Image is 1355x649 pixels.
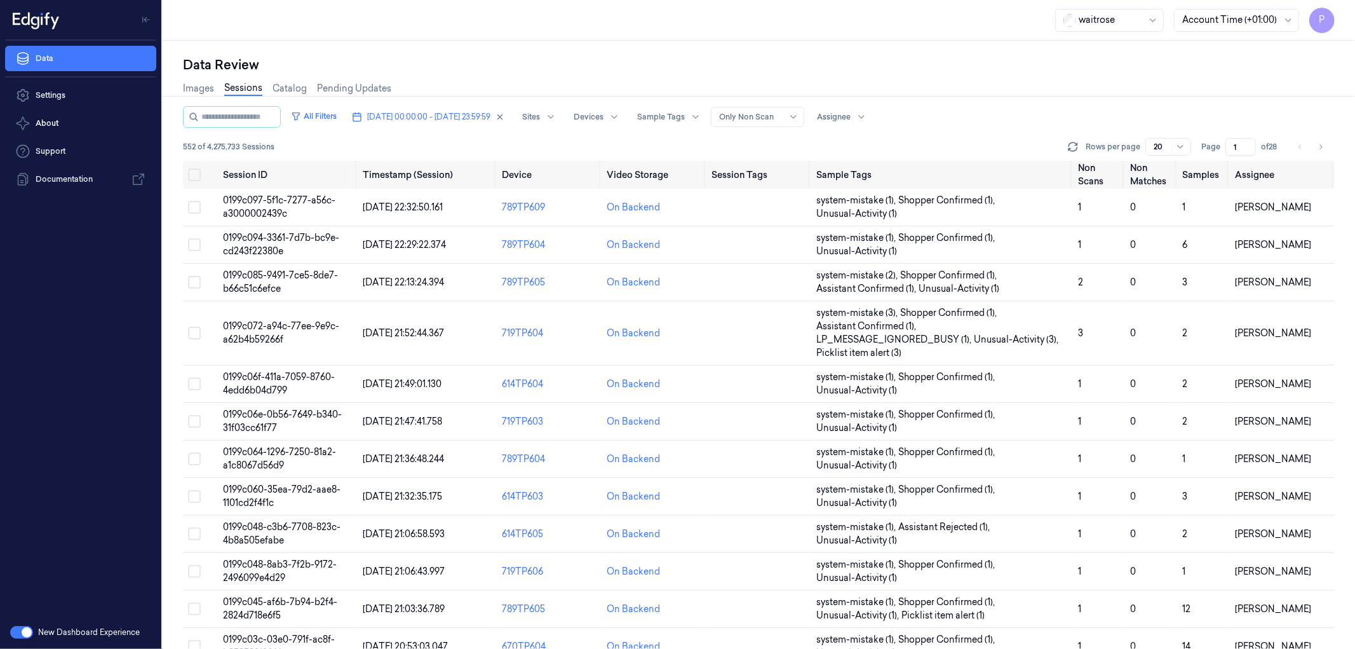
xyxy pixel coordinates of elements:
[363,327,444,339] span: [DATE] 21:52:44.367
[1312,138,1330,156] button: Go to next page
[286,106,342,126] button: All Filters
[188,415,201,428] button: Select row
[1183,603,1191,615] span: 12
[1078,202,1081,213] span: 1
[502,276,597,289] div: 789TP605
[974,333,1061,346] span: Unusual-Activity (3) ,
[607,201,660,214] div: On Backend
[816,371,898,384] span: system-mistake (1) ,
[1235,378,1311,390] span: [PERSON_NAME]
[223,320,339,345] span: 0199c072-a94c-77ee-9e9c-a62b4b59266f
[607,453,660,466] div: On Backend
[898,408,997,421] span: Shopper Confirmed (1) ,
[898,633,997,646] span: Shopper Confirmed (1) ,
[816,483,898,496] span: system-mistake (1) ,
[1183,528,1188,540] span: 2
[136,10,156,30] button: Toggle Navigation
[1183,327,1188,339] span: 2
[502,528,597,541] div: 614TP605
[1078,239,1081,250] span: 1
[5,46,156,71] a: Data
[188,565,201,578] button: Select row
[811,161,1073,189] th: Sample Tags
[363,566,445,577] span: [DATE] 21:06:43.997
[223,484,340,509] span: 0199c060-35ea-79d2-aae8-1101cd2f4f1c
[1183,491,1188,502] span: 3
[816,558,898,571] span: system-mistake (1) ,
[223,371,335,396] span: 0199c06f-411a-7059-8760-4edd6b04d799
[223,446,336,471] span: 0199c064-1296-7250-81a2-a1c8067d56d9
[188,327,201,339] button: Select row
[898,371,997,384] span: Shopper Confirmed (1) ,
[1235,277,1311,288] span: [PERSON_NAME]
[223,559,337,584] span: 0199c048-8ab3-7f2b-9172-2496099e4d29
[367,111,490,123] span: [DATE] 00:00:00 - [DATE] 23:59:59
[1235,491,1311,502] span: [PERSON_NAME]
[607,378,660,391] div: On Backend
[502,378,597,391] div: 614TP604
[898,596,997,609] span: Shopper Confirmed (1) ,
[607,565,660,578] div: On Backend
[5,111,156,136] button: About
[1078,378,1081,390] span: 1
[1230,161,1335,189] th: Assignee
[502,238,597,252] div: 789TP604
[188,168,201,181] button: Select all
[363,277,444,288] span: [DATE] 22:13:24.394
[363,491,442,502] span: [DATE] 21:32:35.175
[1130,566,1136,577] span: 0
[816,333,974,346] span: LP_MESSAGE_IGNORED_BUSY (1) ,
[1183,416,1188,427] span: 2
[188,276,201,289] button: Select row
[188,201,201,214] button: Select row
[1130,603,1136,615] span: 0
[188,238,201,251] button: Select row
[363,378,442,390] span: [DATE] 21:49:01.130
[1309,8,1335,33] button: P
[1235,603,1311,615] span: [PERSON_NAME]
[1291,138,1330,156] nav: pagination
[363,202,443,213] span: [DATE] 22:32:50.161
[607,415,660,428] div: On Backend
[607,238,660,252] div: On Backend
[602,161,706,189] th: Video Storage
[188,453,201,465] button: Select row
[607,528,660,541] div: On Backend
[816,207,897,221] span: Unusual-Activity (1)
[816,459,897,472] span: Unusual-Activity (1)
[1201,141,1220,153] span: Page
[1130,327,1136,339] span: 0
[1130,239,1136,250] span: 0
[816,320,919,333] span: Assistant Confirmed (1) ,
[1130,528,1136,540] span: 0
[183,56,1335,74] div: Data Review
[816,521,898,534] span: system-mistake (1) ,
[607,603,660,616] div: On Backend
[363,603,445,615] span: [DATE] 21:03:36.789
[497,161,602,189] th: Device
[816,421,897,435] span: Unusual-Activity (1)
[188,378,201,390] button: Select row
[183,141,274,153] span: 552 of 4,275,733 Sessions
[347,107,509,127] button: [DATE] 00:00:00 - [DATE] 23:59:59
[706,161,811,189] th: Session Tags
[816,596,898,609] span: system-mistake (1) ,
[223,409,342,434] span: 0199c06e-0b56-7649-b340-31f03cc61f77
[502,490,597,503] div: 614TP603
[1078,277,1083,288] span: 2
[502,453,597,466] div: 789TP604
[1073,161,1125,189] th: Non Scans
[1261,141,1281,153] span: of 28
[1086,141,1140,153] p: Rows per page
[223,596,337,621] span: 0199c045-af6b-7b94-b2f4-2824d718e6f5
[223,521,340,546] span: 0199c048-c3b6-7708-823c-4b8a505efabe
[898,483,997,496] span: Shopper Confirmed (1) ,
[607,327,660,340] div: On Backend
[898,558,997,571] span: Shopper Confirmed (1) ,
[1130,378,1136,390] span: 0
[901,609,985,622] span: Picklist item alert (1)
[218,161,358,189] th: Session ID
[5,167,156,192] a: Documentation
[816,609,901,622] span: Unusual-Activity (1) ,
